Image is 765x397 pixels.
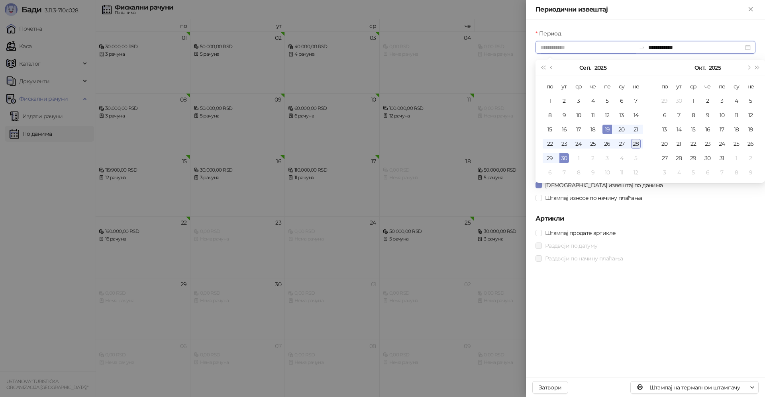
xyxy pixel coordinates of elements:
[617,153,626,163] div: 4
[602,139,612,149] div: 26
[631,139,641,149] div: 28
[543,79,557,94] th: по
[672,165,686,180] td: 2025-11-04
[571,79,586,94] th: ср
[729,79,743,94] th: су
[559,153,569,163] div: 30
[717,110,727,120] div: 10
[743,108,758,122] td: 2025-10-12
[571,151,586,165] td: 2025-10-01
[614,79,629,94] th: су
[629,79,643,94] th: не
[672,137,686,151] td: 2025-10-21
[600,165,614,180] td: 2025-10-10
[674,139,684,149] div: 21
[617,96,626,106] div: 6
[571,108,586,122] td: 2025-09-10
[715,108,729,122] td: 2025-10-10
[746,110,755,120] div: 12
[571,165,586,180] td: 2025-10-08
[602,110,612,120] div: 12
[557,165,571,180] td: 2025-10-07
[600,108,614,122] td: 2025-09-12
[543,151,557,165] td: 2025-09-29
[600,94,614,108] td: 2025-09-05
[686,165,700,180] td: 2025-11-05
[660,168,669,177] div: 3
[743,79,758,94] th: не
[586,137,600,151] td: 2025-09-25
[614,108,629,122] td: 2025-09-13
[617,139,626,149] div: 27
[545,125,555,134] div: 15
[543,165,557,180] td: 2025-10-06
[629,122,643,137] td: 2025-09-21
[542,254,626,263] span: Раздвоји по начину плаћања
[574,125,583,134] div: 17
[746,125,755,134] div: 19
[535,29,566,38] label: Период
[674,168,684,177] div: 4
[630,381,746,394] button: Штампај на термалном штампачу
[617,168,626,177] div: 11
[532,381,568,394] button: Затвори
[660,153,669,163] div: 27
[729,94,743,108] td: 2025-10-04
[588,110,598,120] div: 11
[715,122,729,137] td: 2025-10-17
[542,229,619,237] span: Штампај продате артикле
[543,137,557,151] td: 2025-09-22
[614,94,629,108] td: 2025-09-06
[629,165,643,180] td: 2025-10-12
[709,60,721,76] button: Изабери годину
[688,96,698,106] div: 1
[729,151,743,165] td: 2025-11-01
[559,168,569,177] div: 7
[545,153,555,163] div: 29
[743,122,758,137] td: 2025-10-19
[717,125,727,134] div: 17
[686,122,700,137] td: 2025-10-15
[743,94,758,108] td: 2025-10-05
[732,96,741,106] div: 4
[600,79,614,94] th: пе
[746,139,755,149] div: 26
[717,168,727,177] div: 7
[542,241,600,250] span: Раздвоји по датуму
[732,139,741,149] div: 25
[540,43,636,52] input: Период
[657,151,672,165] td: 2025-10-27
[602,96,612,106] div: 5
[543,122,557,137] td: 2025-09-15
[600,137,614,151] td: 2025-09-26
[586,79,600,94] th: че
[732,125,741,134] div: 18
[686,79,700,94] th: ср
[600,122,614,137] td: 2025-09-19
[729,137,743,151] td: 2025-10-25
[700,151,715,165] td: 2025-10-30
[672,151,686,165] td: 2025-10-28
[545,168,555,177] div: 6
[674,153,684,163] div: 28
[672,79,686,94] th: ут
[629,137,643,151] td: 2025-09-28
[559,125,569,134] div: 16
[657,94,672,108] td: 2025-09-29
[571,94,586,108] td: 2025-09-03
[614,151,629,165] td: 2025-10-04
[617,110,626,120] div: 13
[543,94,557,108] td: 2025-09-01
[743,137,758,151] td: 2025-10-26
[545,110,555,120] div: 8
[746,5,755,14] button: Close
[688,110,698,120] div: 8
[660,125,669,134] div: 13
[586,151,600,165] td: 2025-10-02
[557,137,571,151] td: 2025-09-23
[688,153,698,163] div: 29
[535,214,755,223] h5: Артикли
[703,125,712,134] div: 16
[657,79,672,94] th: по
[746,168,755,177] div: 9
